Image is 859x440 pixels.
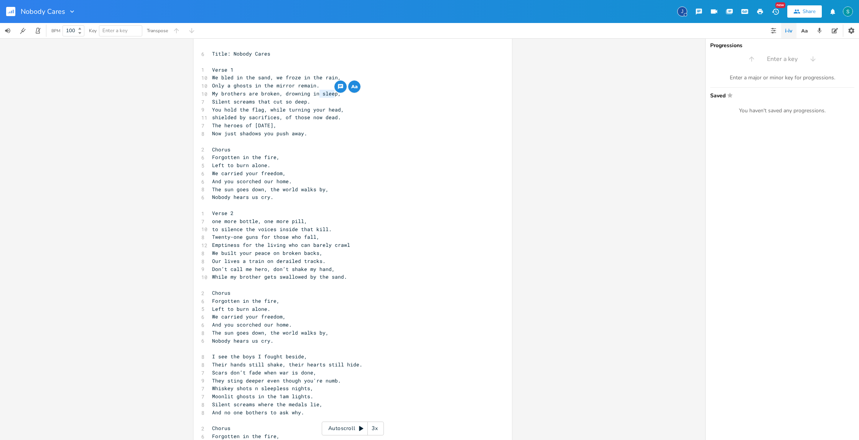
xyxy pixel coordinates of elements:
div: 3x [368,422,382,435]
span: Title: Nobody Cares [212,50,270,57]
div: Autoscroll [322,422,384,435]
span: We built your peace on broken backs, [212,250,323,256]
span: Twenty-one guns for those who fall, [212,233,319,240]
span: Chorus [212,289,230,296]
span: Emptiness for the living who can barely crawl [212,241,350,248]
span: While my brother gets swallowed by the sand. [212,273,347,280]
span: to silence the voices inside that kill. [212,226,332,233]
span: Whiskey shots n sleepless nights, [212,385,313,392]
span: shielded by sacrifices, of those now dead. [212,114,341,121]
span: Their hands still shake, their hearts still hide. [212,361,362,368]
span: You hold the flag, while turning your head, [212,106,344,113]
div: Key [89,28,97,33]
span: And no one bothers to ask why. [212,409,304,416]
span: Silent screams where the medals lie, [212,401,323,408]
button: New [768,5,783,18]
span: Don’t call me hero, don’t shake my hand, [212,266,335,273]
div: Transpose [147,28,168,33]
span: Left to burn alone. [212,305,270,312]
span: Nobody Cares [21,8,65,15]
span: The heroes of [DATE], [212,122,276,129]
div: Progressions [710,43,854,48]
span: The sun goes down, the world walks by, [212,186,329,193]
span: And you scorched our home. [212,178,292,185]
span: Forgotten in the fire, [212,154,280,161]
div: Enter a major or minor key for progressions. [710,74,854,81]
div: BPM [51,29,60,33]
button: Share [787,5,822,18]
span: Only a ghosts in the mirror remain. [212,82,319,89]
span: Now just shadows you push away. [212,130,307,137]
span: I see the boys I fought beside, [212,353,307,360]
div: New [775,2,785,8]
span: Enter a key [102,27,128,34]
span: We bled in the sand, we froze in the rain, [212,74,341,81]
span: Verse 1 [212,66,234,73]
span: Chorus [212,425,230,432]
span: My brothers are broken, drowning in sleep, [212,90,341,97]
span: Left to burn alone. [212,162,270,169]
span: Forgotten in the fire, [212,433,280,440]
span: And you scorched our home. [212,321,292,328]
span: Moonlit ghosts in the 1am lights. [212,393,313,400]
span: Nobody hears us cry. [212,194,273,200]
span: They sting deeper even though you're numb. [212,377,341,384]
div: You haven't saved any progressions. [710,107,854,114]
span: Scars don’t fade when war is done, [212,369,316,376]
span: Saved [710,92,850,98]
span: Silent screams that cut so deep. [212,98,310,105]
span: Nobody hears us cry. [212,337,273,344]
span: one more bottle, one more pill, [212,218,307,225]
img: Stevie Jay [843,7,853,16]
span: Our lives a train on derailed tracks. [212,258,326,264]
span: We carried your freedom, [212,170,286,177]
span: The sun goes down, the world walks by, [212,329,329,336]
span: Forgotten in the fire, [212,297,280,304]
span: We carried your freedom, [212,313,286,320]
div: Share [803,8,816,15]
span: Enter a key [767,55,798,64]
span: Verse 2 [212,210,234,217]
span: Chorus [212,146,230,153]
div: james.coutts100 [677,7,687,16]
